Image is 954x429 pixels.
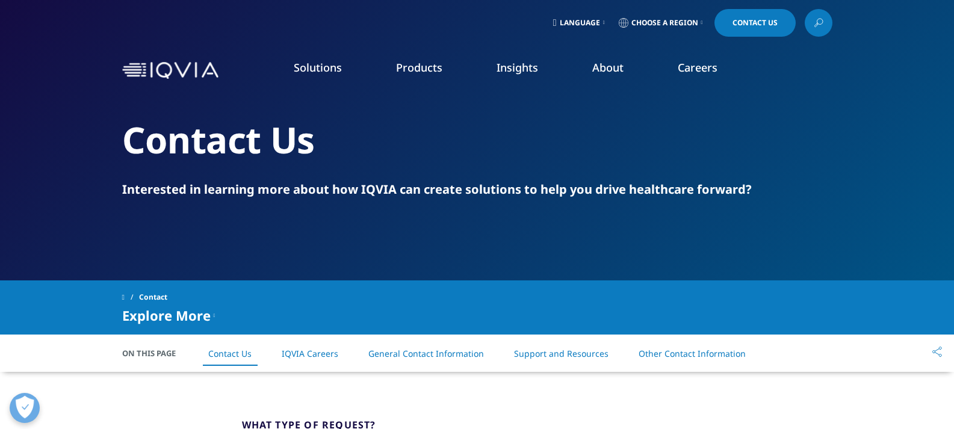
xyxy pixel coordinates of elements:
a: Products [396,60,442,75]
button: Open Preferences [10,393,40,423]
a: Contact Us [714,9,796,37]
a: Careers [678,60,717,75]
h2: Contact Us [122,117,832,162]
span: Language [560,18,600,28]
span: Contact [139,286,167,308]
a: About [592,60,624,75]
a: IQVIA Careers [282,348,338,359]
span: Choose a Region [631,18,698,28]
a: Support and Resources [514,348,609,359]
span: Contact Us [733,19,778,26]
img: IQVIA Healthcare Information Technology and Pharma Clinical Research Company [122,62,218,79]
div: Interested in learning more about how IQVIA can create solutions to help you drive healthcare for... [122,181,832,198]
a: Insights [497,60,538,75]
a: Contact Us [208,348,252,359]
a: General Contact Information [368,348,484,359]
span: Explore More [122,308,211,323]
a: Other Contact Information [639,348,746,359]
span: On This Page [122,347,188,359]
nav: Primary [223,42,832,99]
a: Solutions [294,60,342,75]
